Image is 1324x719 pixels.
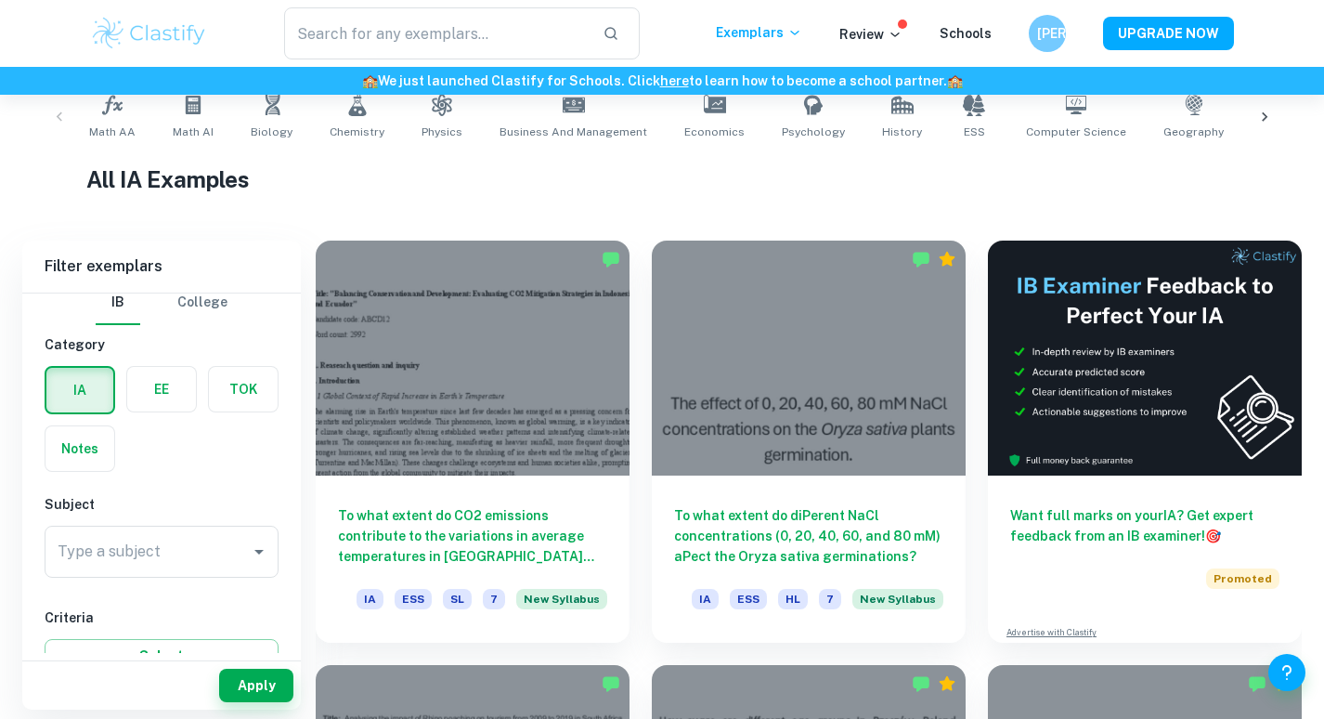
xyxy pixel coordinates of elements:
img: Thumbnail [988,241,1302,476]
input: Search for any exemplars... [284,7,588,59]
div: Premium [938,250,956,268]
span: SL [443,589,472,609]
button: Open [246,539,272,565]
span: IA [692,589,719,609]
a: Want full marks on yourIA? Get expert feedback from an IB examiner!PromotedAdvertise with Clastify [988,241,1302,643]
span: Psychology [782,124,845,140]
span: Math AI [173,124,214,140]
h6: Subject [45,494,279,515]
img: Marked [912,250,930,268]
img: Marked [912,674,930,693]
img: Clastify logo [90,15,208,52]
button: IA [46,368,113,412]
button: EE [127,367,196,412]
h6: To what extent do CO2 emissions contribute to the variations in average temperatures in [GEOGRAPH... [338,505,607,567]
span: HL [778,589,808,609]
h6: [PERSON_NAME] [1037,23,1058,44]
h1: All IA Examples [86,163,1238,196]
span: IA [357,589,383,609]
a: Schools [940,26,992,41]
span: ESS [730,589,767,609]
span: History [882,124,922,140]
span: New Syllabus [852,589,943,609]
span: Promoted [1206,569,1279,589]
span: Computer Science [1026,124,1126,140]
img: Marked [1248,674,1266,693]
button: [PERSON_NAME] [1029,15,1066,52]
span: Economics [684,124,745,140]
a: here [660,73,689,88]
h6: Criteria [45,608,279,628]
h6: To what extent do diPerent NaCl concentrations (0, 20, 40, 60, and 80 mM) aPect the Oryza sativa ... [674,505,943,567]
button: UPGRADE NOW [1103,17,1234,50]
span: 🏫 [947,73,963,88]
button: IB [96,281,140,325]
div: Starting from the May 2026 session, the ESS IA requirements have changed. We created this exempla... [516,589,607,621]
span: Physics [422,124,462,140]
button: Notes [45,426,114,471]
span: Geography [1163,124,1224,140]
button: College [177,281,227,325]
span: New Syllabus [516,589,607,609]
h6: We just launched Clastify for Schools. Click to learn how to become a school partner. [4,71,1320,91]
span: Math AA [89,124,136,140]
button: Select [45,639,279,673]
p: Exemplars [716,22,802,43]
img: Marked [602,674,620,693]
a: Advertise with Clastify [1006,626,1097,639]
span: Business and Management [500,124,647,140]
span: 🏫 [362,73,378,88]
img: Marked [602,250,620,268]
button: TOK [209,367,278,412]
span: Chemistry [330,124,384,140]
span: 7 [819,589,841,609]
span: 🎯 [1205,529,1221,543]
div: Premium [938,674,956,693]
button: Help and Feedback [1268,654,1305,691]
a: To what extent do CO2 emissions contribute to the variations in average temperatures in [GEOGRAPH... [316,241,630,643]
span: ESS [964,124,985,140]
span: ESS [395,589,432,609]
span: Biology [251,124,292,140]
h6: Category [45,334,279,355]
div: Starting from the May 2026 session, the ESS IA requirements have changed. We created this exempla... [852,589,943,621]
h6: Want full marks on your IA ? Get expert feedback from an IB examiner! [1010,505,1279,546]
span: 7 [483,589,505,609]
h6: Filter exemplars [22,241,301,293]
div: Filter type choice [96,281,227,325]
button: Apply [219,669,293,702]
p: Review [839,24,902,45]
a: To what extent do diPerent NaCl concentrations (0, 20, 40, 60, and 80 mM) aPect the Oryza sativa ... [652,241,966,643]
